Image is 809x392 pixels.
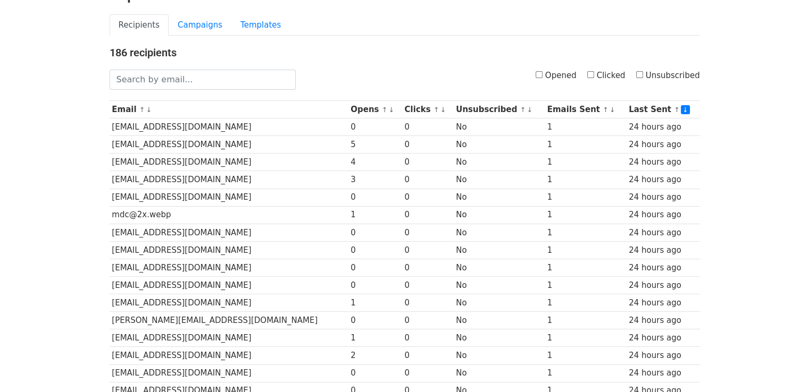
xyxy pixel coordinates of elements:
[110,259,348,276] td: [EMAIL_ADDRESS][DOMAIN_NAME]
[453,241,544,259] td: No
[626,154,699,171] td: 24 hours ago
[603,106,608,114] a: ↑
[545,189,626,206] td: 1
[626,189,699,206] td: 24 hours ago
[453,364,544,382] td: No
[587,71,594,78] input: Clicked
[231,14,290,36] a: Templates
[545,329,626,347] td: 1
[382,106,388,114] a: ↑
[169,14,231,36] a: Campaigns
[626,101,699,118] th: Last Sent
[402,118,454,136] td: 0
[636,70,700,82] label: Unsubscribed
[402,189,454,206] td: 0
[110,241,348,259] td: [EMAIL_ADDRESS][DOMAIN_NAME]
[681,105,690,114] a: ↓
[402,364,454,382] td: 0
[348,206,402,224] td: 1
[626,277,699,294] td: 24 hours ago
[402,277,454,294] td: 0
[110,206,348,224] td: mdc@2x.webp
[348,189,402,206] td: 0
[453,277,544,294] td: No
[545,312,626,329] td: 1
[453,154,544,171] td: No
[433,106,439,114] a: ↑
[587,70,625,82] label: Clicked
[348,224,402,241] td: 0
[626,241,699,259] td: 24 hours ago
[348,329,402,347] td: 1
[402,171,454,189] td: 0
[348,294,402,312] td: 1
[545,241,626,259] td: 1
[545,171,626,189] td: 1
[110,189,348,206] td: [EMAIL_ADDRESS][DOMAIN_NAME]
[610,106,615,114] a: ↓
[348,118,402,136] td: 0
[110,224,348,241] td: [EMAIL_ADDRESS][DOMAIN_NAME]
[626,224,699,241] td: 24 hours ago
[545,347,626,364] td: 1
[110,294,348,312] td: [EMAIL_ADDRESS][DOMAIN_NAME]
[402,329,454,347] td: 0
[348,171,402,189] td: 3
[110,70,296,90] input: Search by email...
[545,101,626,118] th: Emails Sent
[536,70,577,82] label: Opened
[110,14,169,36] a: Recipients
[110,171,348,189] td: [EMAIL_ADDRESS][DOMAIN_NAME]
[402,206,454,224] td: 0
[348,312,402,329] td: 0
[545,206,626,224] td: 1
[110,136,348,154] td: [EMAIL_ADDRESS][DOMAIN_NAME]
[626,136,699,154] td: 24 hours ago
[110,101,348,118] th: Email
[110,46,700,59] h4: 186 recipients
[348,259,402,276] td: 0
[453,329,544,347] td: No
[453,206,544,224] td: No
[626,206,699,224] td: 24 hours ago
[402,101,454,118] th: Clicks
[110,118,348,136] td: [EMAIL_ADDRESS][DOMAIN_NAME]
[545,224,626,241] td: 1
[626,259,699,276] td: 24 hours ago
[453,224,544,241] td: No
[453,189,544,206] td: No
[545,154,626,171] td: 1
[545,294,626,312] td: 1
[348,364,402,382] td: 0
[402,224,454,241] td: 0
[348,136,402,154] td: 5
[636,71,643,78] input: Unsubscribed
[440,106,446,114] a: ↓
[626,312,699,329] td: 24 hours ago
[110,329,348,347] td: [EMAIL_ADDRESS][DOMAIN_NAME]
[388,106,394,114] a: ↓
[545,136,626,154] td: 1
[626,294,699,312] td: 24 hours ago
[527,106,532,114] a: ↓
[453,312,544,329] td: No
[110,277,348,294] td: [EMAIL_ADDRESS][DOMAIN_NAME]
[110,154,348,171] td: [EMAIL_ADDRESS][DOMAIN_NAME]
[402,241,454,259] td: 0
[674,106,680,114] a: ↑
[626,347,699,364] td: 24 hours ago
[453,294,544,312] td: No
[545,364,626,382] td: 1
[402,259,454,276] td: 0
[626,171,699,189] td: 24 hours ago
[402,294,454,312] td: 0
[536,71,543,78] input: Opened
[139,106,145,114] a: ↑
[110,364,348,382] td: [EMAIL_ADDRESS][DOMAIN_NAME]
[453,347,544,364] td: No
[545,118,626,136] td: 1
[110,312,348,329] td: [PERSON_NAME][EMAIL_ADDRESS][DOMAIN_NAME]
[402,312,454,329] td: 0
[453,259,544,276] td: No
[545,277,626,294] td: 1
